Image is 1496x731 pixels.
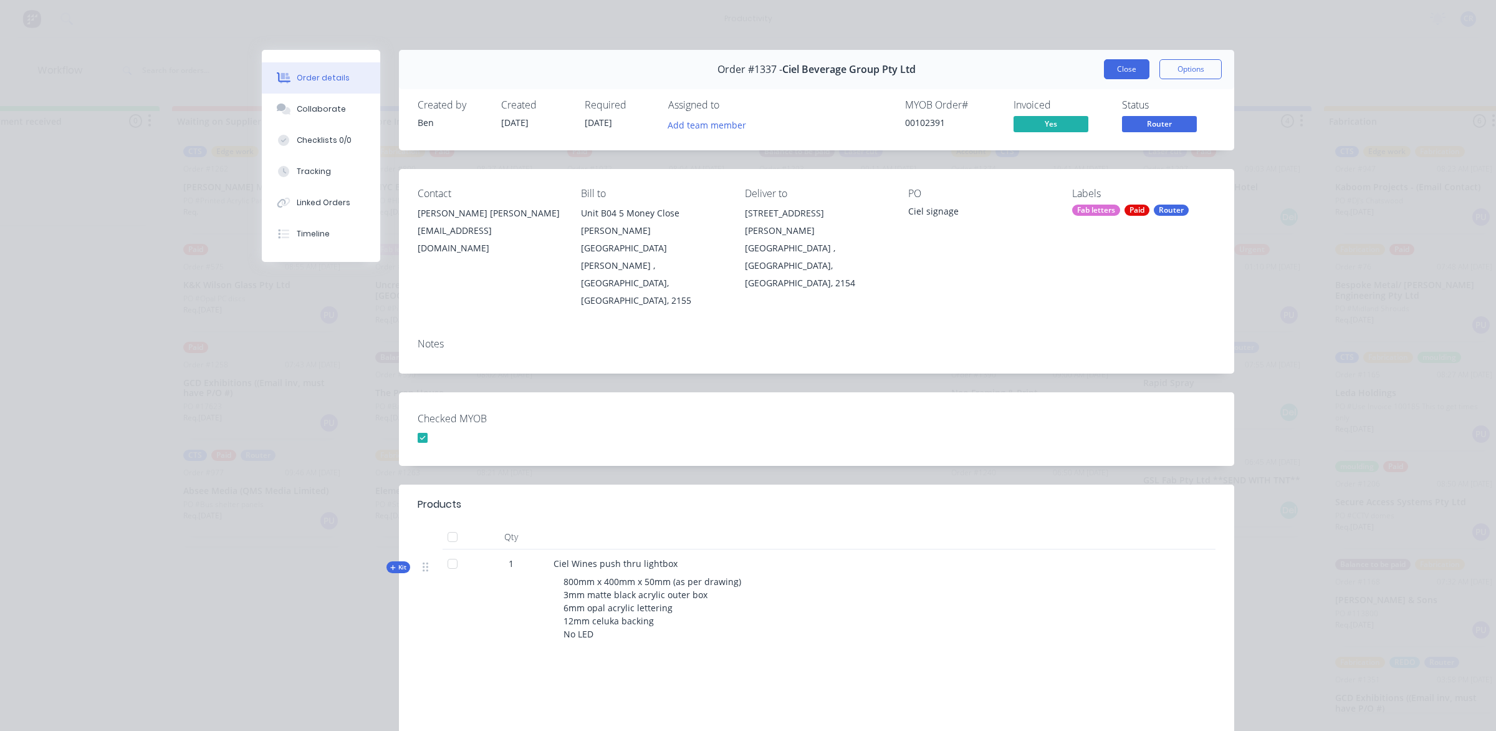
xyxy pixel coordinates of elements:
div: Unit B04 5 Money Close[PERSON_NAME][GEOGRAPHIC_DATA][PERSON_NAME] , [GEOGRAPHIC_DATA], [GEOGRAPHI... [581,205,724,309]
div: Invoiced [1014,99,1107,111]
div: Contact [418,188,561,200]
div: Paid [1124,205,1149,216]
div: Deliver to [745,188,888,200]
div: Qty [474,525,549,549]
div: Status [1122,99,1215,111]
div: Required [585,99,653,111]
label: Checked MYOB [418,411,573,426]
div: Ciel signage [908,205,1052,222]
div: Assigned to [668,99,793,111]
span: [DATE] [501,117,529,128]
div: 00102391 [905,116,999,129]
div: Bill to [581,188,724,200]
span: Kit [390,563,406,572]
div: [STREET_ADDRESS][PERSON_NAME] [745,205,888,240]
div: [PERSON_NAME][GEOGRAPHIC_DATA][PERSON_NAME] , [GEOGRAPHIC_DATA], [GEOGRAPHIC_DATA], 2155 [581,222,724,309]
div: Collaborate [297,104,346,115]
div: Ben [418,116,486,129]
span: Router [1122,116,1197,132]
div: Created by [418,99,486,111]
button: Options [1159,59,1222,79]
button: Collaborate [262,94,380,125]
div: Products [418,497,461,512]
div: Checklists 0/0 [297,135,352,146]
div: Timeline [297,228,330,240]
div: Tracking [297,166,331,177]
div: Kit [386,561,410,573]
div: Created [501,99,570,111]
button: Router [1122,116,1197,135]
div: Order details [297,72,350,84]
span: Yes [1014,116,1088,132]
div: [GEOGRAPHIC_DATA] , [GEOGRAPHIC_DATA], [GEOGRAPHIC_DATA], 2154 [745,240,888,292]
div: [EMAIL_ADDRESS][DOMAIN_NAME] [418,222,561,257]
div: MYOB Order # [905,99,999,111]
button: Checklists 0/0 [262,125,380,156]
button: Add team member [668,116,753,133]
div: [PERSON_NAME] [PERSON_NAME][EMAIL_ADDRESS][DOMAIN_NAME] [418,205,561,257]
button: Tracking [262,156,380,187]
div: PO [908,188,1052,200]
span: Order #1337 - [717,64,782,75]
button: Timeline [262,218,380,249]
div: Linked Orders [297,197,350,208]
button: Linked Orders [262,187,380,218]
div: Unit B04 5 Money Close [581,205,724,222]
span: 800mm x 400mm x 50mm (as per drawing) 3mm matte black acrylic outer box 6mm opal acrylic letterin... [563,576,741,640]
div: [STREET_ADDRESS][PERSON_NAME][GEOGRAPHIC_DATA] , [GEOGRAPHIC_DATA], [GEOGRAPHIC_DATA], 2154 [745,205,888,292]
button: Close [1104,59,1149,79]
div: [PERSON_NAME] [PERSON_NAME] [418,205,561,222]
div: Labels [1072,188,1215,200]
span: Ciel Beverage Group Pty Ltd [782,64,916,75]
span: [DATE] [585,117,612,128]
div: Fab letters [1072,205,1120,216]
button: Add team member [661,116,753,133]
button: Order details [262,62,380,94]
span: 1 [509,557,514,570]
div: Router [1154,205,1189,216]
div: Notes [418,338,1215,350]
span: Ciel Wines push thru lightbox [554,558,678,569]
